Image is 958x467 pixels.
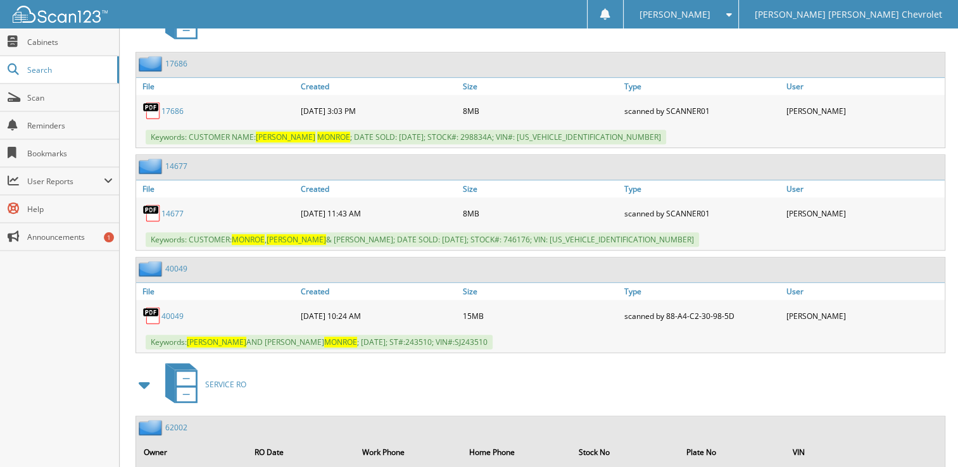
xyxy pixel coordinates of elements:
th: Home Phone [463,439,571,465]
a: SERVICE RO [158,359,246,409]
span: [PERSON_NAME] [267,234,326,245]
a: Type [621,78,783,95]
span: Keywords: CUSTOMER NAME: ; DATE SOLD: [DATE]; STOCK#: 298834A; VIN#: [US_VEHICLE_IDENTIFICATION_N... [146,130,666,144]
span: Reminders [27,120,113,131]
span: [PERSON_NAME] [640,11,710,18]
a: Size [460,78,621,95]
img: PDF.png [142,204,161,223]
a: 17686 [165,58,187,69]
div: 1 [104,232,114,242]
div: [DATE] 10:24 AM [298,303,459,328]
th: Plate No [680,439,785,465]
div: [PERSON_NAME] [783,303,945,328]
th: RO Date [248,439,355,465]
a: 40049 [165,263,187,274]
div: 8MB [460,98,621,123]
img: folder2.png [139,261,165,277]
span: [PERSON_NAME] [187,337,246,347]
span: MONROE [317,132,350,142]
a: 62002 [165,422,187,433]
a: Type [621,283,783,300]
span: User Reports [27,176,104,187]
span: Announcements [27,232,113,242]
th: Work Phone [356,439,462,465]
a: File [136,283,298,300]
div: 15MB [460,303,621,328]
div: scanned by 88-A4-C2-30-98-5D [621,303,783,328]
a: 40049 [161,311,184,321]
a: Size [460,283,621,300]
img: folder2.png [139,420,165,435]
span: SERVICE RO [205,379,246,390]
a: Created [298,180,459,197]
span: MONROE [232,234,265,245]
img: PDF.png [142,101,161,120]
div: scanned by SCANNER01 [621,98,783,123]
div: scanned by SCANNER01 [621,201,783,226]
span: Bookmarks [27,148,113,159]
div: [DATE] 3:03 PM [298,98,459,123]
a: File [136,180,298,197]
a: Size [460,180,621,197]
a: 14677 [161,208,184,219]
a: 14677 [165,161,187,171]
span: [PERSON_NAME] [PERSON_NAME] Chevrolet [755,11,942,18]
a: User [783,78,945,95]
a: Created [298,283,459,300]
a: Created [298,78,459,95]
div: [PERSON_NAME] [783,201,945,226]
img: folder2.png [139,56,165,72]
span: Keywords: AND [PERSON_NAME] ; [DATE]; ST#:243510; VIN#:SJ243510 [146,335,493,349]
div: [PERSON_NAME] [783,98,945,123]
span: Search [27,65,111,75]
a: User [783,180,945,197]
a: Type [621,180,783,197]
span: Scan [27,92,113,103]
span: Cabinets [27,37,113,47]
div: [DATE] 11:43 AM [298,201,459,226]
span: Help [27,204,113,215]
span: MONROE [324,337,357,347]
th: Owner [137,439,247,465]
div: 8MB [460,201,621,226]
span: [PERSON_NAME] [256,132,315,142]
img: PDF.png [142,306,161,325]
th: Stock No [572,439,679,465]
span: Keywords: CUSTOMER: , & [PERSON_NAME]; DATE SOLD: [DATE]; STOCK#: 746176; VIN: [US_VEHICLE_IDENTI... [146,232,699,247]
a: File [136,78,298,95]
a: User [783,283,945,300]
img: scan123-logo-white.svg [13,6,108,23]
img: folder2.png [139,158,165,174]
th: VIN [786,439,943,465]
a: 17686 [161,106,184,116]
